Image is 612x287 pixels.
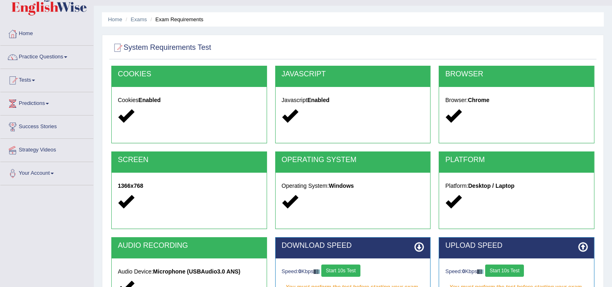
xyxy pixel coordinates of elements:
[462,268,465,274] strong: 0
[282,70,424,78] h2: JAVASCRIPT
[0,162,93,182] a: Your Account
[314,269,320,274] img: ajax-loader-fb-connection.gif
[118,70,261,78] h2: COOKIES
[445,97,588,103] h5: Browser:
[0,139,93,159] a: Strategy Videos
[139,97,161,103] strong: Enabled
[445,265,588,279] div: Speed: Kbps
[468,97,490,103] strong: Chrome
[282,183,424,189] h5: Operating System:
[118,242,261,250] h2: AUDIO RECORDING
[0,46,93,66] a: Practice Questions
[118,97,261,103] h5: Cookies
[118,156,261,164] h2: SCREEN
[445,183,588,189] h5: Platform:
[298,268,301,274] strong: 0
[118,269,261,275] h5: Audio Device:
[329,182,354,189] strong: Windows
[282,97,424,103] h5: Javascript
[445,70,588,78] h2: BROWSER
[282,156,424,164] h2: OPERATING SYSTEM
[485,265,524,277] button: Start 10s Test
[118,182,143,189] strong: 1366x768
[148,16,203,23] li: Exam Requirements
[282,265,424,279] div: Speed: Kbps
[321,265,360,277] button: Start 10s Test
[0,116,93,136] a: Success Stories
[0,22,93,43] a: Home
[153,268,240,275] strong: Microphone (USBAudio3.0 ANS)
[282,242,424,250] h2: DOWNLOAD SPEED
[445,242,588,250] h2: UPLOAD SPEED
[0,92,93,113] a: Predictions
[108,16,122,22] a: Home
[111,42,211,54] h2: System Requirements Test
[131,16,147,22] a: Exams
[468,182,515,189] strong: Desktop / Laptop
[307,97,329,103] strong: Enabled
[477,269,484,274] img: ajax-loader-fb-connection.gif
[445,156,588,164] h2: PLATFORM
[0,69,93,89] a: Tests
